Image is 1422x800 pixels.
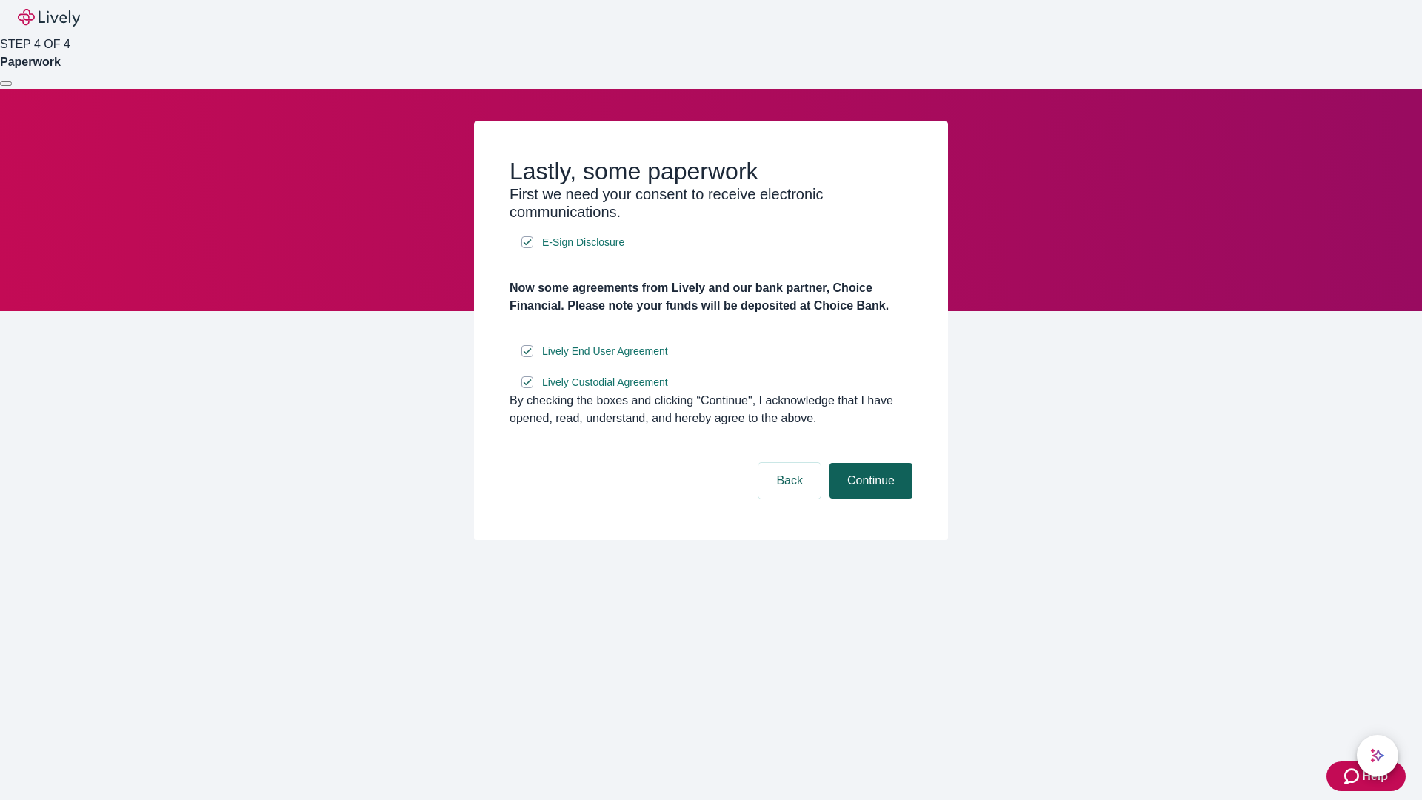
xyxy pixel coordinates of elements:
[829,463,912,499] button: Continue
[539,373,671,392] a: e-sign disclosure document
[542,344,668,359] span: Lively End User Agreement
[758,463,821,499] button: Back
[539,342,671,361] a: e-sign disclosure document
[1326,761,1406,791] button: Zendesk support iconHelp
[542,375,668,390] span: Lively Custodial Agreement
[1357,735,1398,776] button: chat
[18,9,80,27] img: Lively
[510,157,912,185] h2: Lastly, some paperwork
[542,235,624,250] span: E-Sign Disclosure
[1370,748,1385,763] svg: Lively AI Assistant
[1362,767,1388,785] span: Help
[539,233,627,252] a: e-sign disclosure document
[510,279,912,315] h4: Now some agreements from Lively and our bank partner, Choice Financial. Please note your funds wi...
[510,392,912,427] div: By checking the boxes and clicking “Continue", I acknowledge that I have opened, read, understand...
[1344,767,1362,785] svg: Zendesk support icon
[510,185,912,221] h3: First we need your consent to receive electronic communications.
